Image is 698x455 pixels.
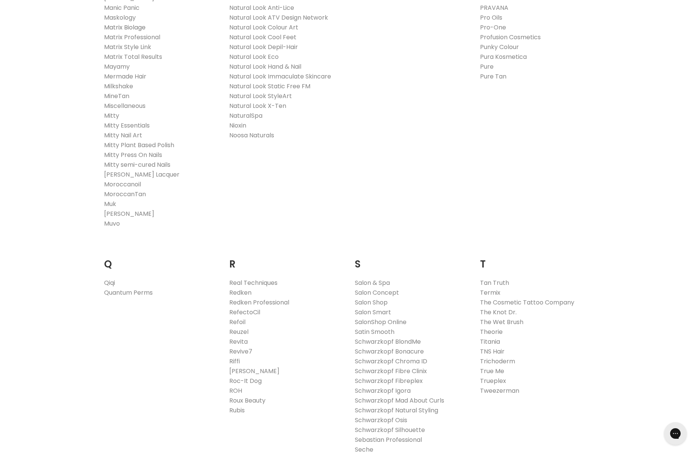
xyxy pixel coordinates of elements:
[104,52,162,61] a: Matrix Total Results
[104,200,116,208] a: Muk
[229,337,248,346] a: Revita
[355,406,438,415] a: Schwarzkopf Natural Styling
[104,62,130,71] a: Mayamy
[229,288,252,297] a: Redken
[104,121,150,130] a: Mitty Essentials
[480,62,494,71] a: Pure
[104,131,142,140] a: Mitty Nail Art
[480,377,506,385] a: Trueplex
[355,367,427,375] a: Schwarzkopf Fibre Clinix
[355,298,388,307] a: Salon Shop
[480,298,574,307] a: The Cosmetic Tattoo Company
[104,278,115,287] a: Qiqi
[480,52,527,61] a: Pura Kosmetica
[104,92,129,100] a: MineTan
[104,43,151,51] a: Matrix Style Link
[104,72,146,81] a: Mermade Hair
[104,23,146,32] a: Matrix Biolage
[229,377,262,385] a: Roc-It Dog
[355,426,425,434] a: Schwarzkopf Silhouette
[355,308,391,317] a: Salon Smart
[104,247,218,272] h2: Q
[480,3,508,12] a: PRAVANA
[480,288,500,297] a: Termix
[104,288,153,297] a: Quantum Perms
[480,337,500,346] a: Titania
[104,180,141,189] a: Moroccanoil
[355,247,469,272] h2: S
[355,377,423,385] a: Schwarzkopf Fibreplex
[355,278,390,287] a: Salon & Spa
[229,318,245,326] a: Refoil
[229,367,279,375] a: [PERSON_NAME]
[229,121,246,130] a: Nioxin
[229,52,279,61] a: Natural Look Eco
[480,367,504,375] a: True Me
[229,406,245,415] a: Rubis
[480,386,519,395] a: Tweezerman
[104,219,120,228] a: Muvo
[229,43,298,51] a: Natural Look Depil-Hair
[104,111,119,120] a: Mitty
[229,72,331,81] a: Natural Look Immaculate Skincare
[229,278,278,287] a: Real Techniques
[104,141,174,149] a: Mitty Plant Based Polish
[104,33,160,42] a: Matrix Professional
[355,347,424,356] a: Schwarzkopf Bonacure
[104,170,179,179] a: [PERSON_NAME] Lacquer
[229,357,240,366] a: Riffi
[229,3,294,12] a: Natural Look Anti-Lice
[229,386,242,395] a: ROH
[480,308,517,317] a: The Knot Dr.
[229,101,286,110] a: Natural Look X-Ten
[355,288,399,297] a: Salon Concept
[104,190,146,198] a: MoroccanTan
[480,327,503,336] a: Theorie
[355,386,411,395] a: Schwarzkopf Igora
[229,131,274,140] a: Noosa Naturals
[104,101,146,110] a: Miscellaneous
[229,13,328,22] a: Natural Look ATV Design Network
[355,318,407,326] a: SalonShop Online
[480,347,505,356] a: TNS Hair
[355,396,444,405] a: Schwarzkopf Mad About Curls
[104,209,154,218] a: [PERSON_NAME]
[480,278,509,287] a: Tan Truth
[480,13,502,22] a: Pro Oils
[480,247,594,272] h2: T
[480,43,519,51] a: Punky Colour
[480,72,506,81] a: Pure Tan
[104,151,162,159] a: Mitty Press On Nails
[229,33,296,42] a: Natural Look Cool Feet
[229,247,344,272] h2: R
[104,82,133,91] a: Milkshake
[355,445,373,454] a: Seche
[355,337,421,346] a: Schwarzkopf BlondMe
[229,82,310,91] a: Natural Look Static Free FM
[480,33,541,42] a: Profusion Cosmetics
[355,435,422,444] a: Sebastian Professional
[229,396,265,405] a: Roux Beauty
[229,111,262,120] a: NaturalSpa
[229,62,301,71] a: Natural Look Hand & Nail
[480,357,515,366] a: Trichoderm
[229,92,292,100] a: Natural Look StyleArt
[104,160,170,169] a: Mitty semi-cured Nails
[480,318,523,326] a: The Wet Brush
[229,347,252,356] a: Revive7
[480,23,506,32] a: Pro-One
[104,3,140,12] a: Manic Panic
[229,327,249,336] a: Reuzel
[229,23,298,32] a: Natural Look Colour Art
[355,327,394,336] a: Satin Smooth
[355,357,427,366] a: Schwarzkopf Chroma ID
[229,298,289,307] a: Redken Professional
[355,416,407,424] a: Schwarzkopf Osis
[229,308,260,317] a: RefectoCil
[660,420,690,447] iframe: Gorgias live chat messenger
[104,13,136,22] a: Maskology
